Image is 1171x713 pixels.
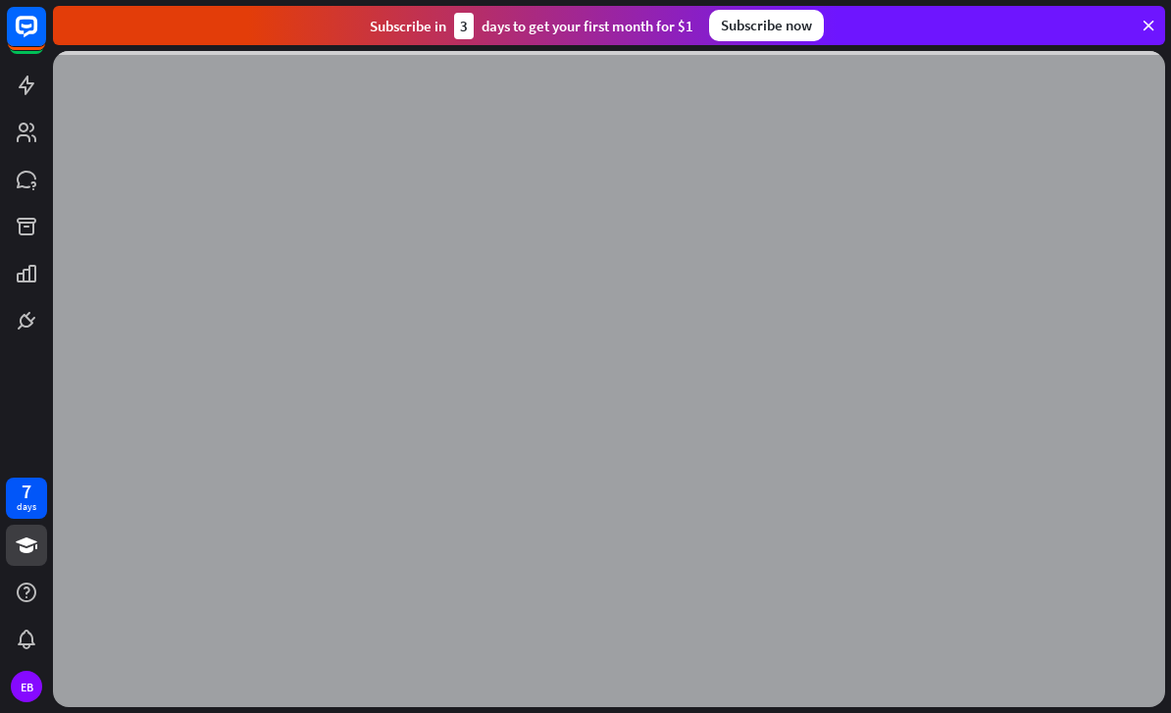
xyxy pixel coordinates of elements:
[22,483,31,500] div: 7
[454,13,474,39] div: 3
[11,671,42,702] div: EB
[6,478,47,519] a: 7 days
[370,13,693,39] div: Subscribe in days to get your first month for $1
[709,10,824,41] div: Subscribe now
[17,500,36,514] div: days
